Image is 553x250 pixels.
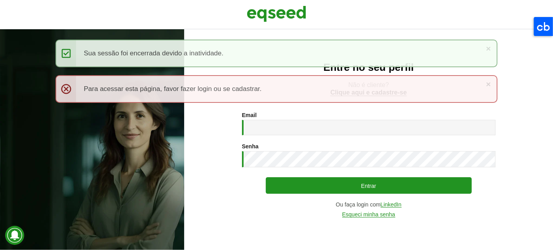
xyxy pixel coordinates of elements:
[247,4,306,24] img: EqSeed Logo
[242,202,496,208] div: Ou faça login com
[242,144,259,149] label: Senha
[342,212,395,218] a: Esqueci minha senha
[486,44,491,53] a: ×
[242,112,257,118] label: Email
[55,75,498,103] div: Para acessar esta página, favor fazer login ou se cadastrar.
[55,40,498,67] div: Sua sessão foi encerrada devido a inatividade.
[486,80,491,88] a: ×
[266,177,472,194] button: Entrar
[381,202,402,208] a: LinkedIn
